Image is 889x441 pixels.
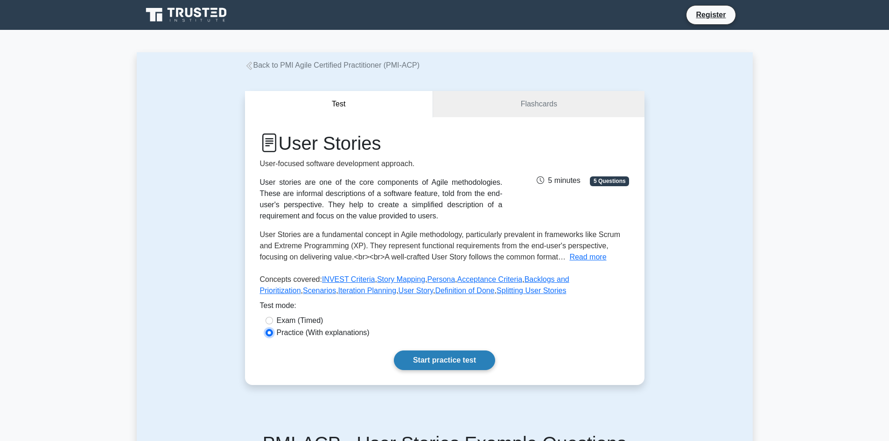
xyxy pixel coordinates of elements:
a: Persona [427,275,455,283]
button: Read more [569,252,606,263]
a: Iteration Planning [338,287,397,294]
div: User stories are one of the core components of Agile methodologies. These are informal descriptio... [260,177,503,222]
div: Test mode: [260,300,630,315]
a: Start practice test [394,350,495,370]
span: User Stories are a fundamental concept in Agile methodology, particularly prevalent in frameworks... [260,231,621,261]
a: Register [690,9,731,21]
button: Test [245,91,434,118]
a: Story Mapping [377,275,425,283]
h1: User Stories [260,132,503,154]
label: Practice (With explanations) [277,327,370,338]
a: User Story [399,287,433,294]
a: Back to PMI Agile Certified Practitioner (PMI-ACP) [245,61,420,69]
a: Flashcards [433,91,644,118]
a: Splitting User Stories [497,287,566,294]
label: Exam (Timed) [277,315,323,326]
p: Concepts covered: , , , , , , , , , [260,274,630,300]
a: Scenarios [303,287,336,294]
span: 5 minutes [537,176,580,184]
a: Definition of Done [435,287,494,294]
a: INVEST Criteria [322,275,375,283]
a: Acceptance Criteria [457,275,523,283]
p: User-focused software development approach. [260,158,503,169]
span: 5 Questions [590,176,629,186]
